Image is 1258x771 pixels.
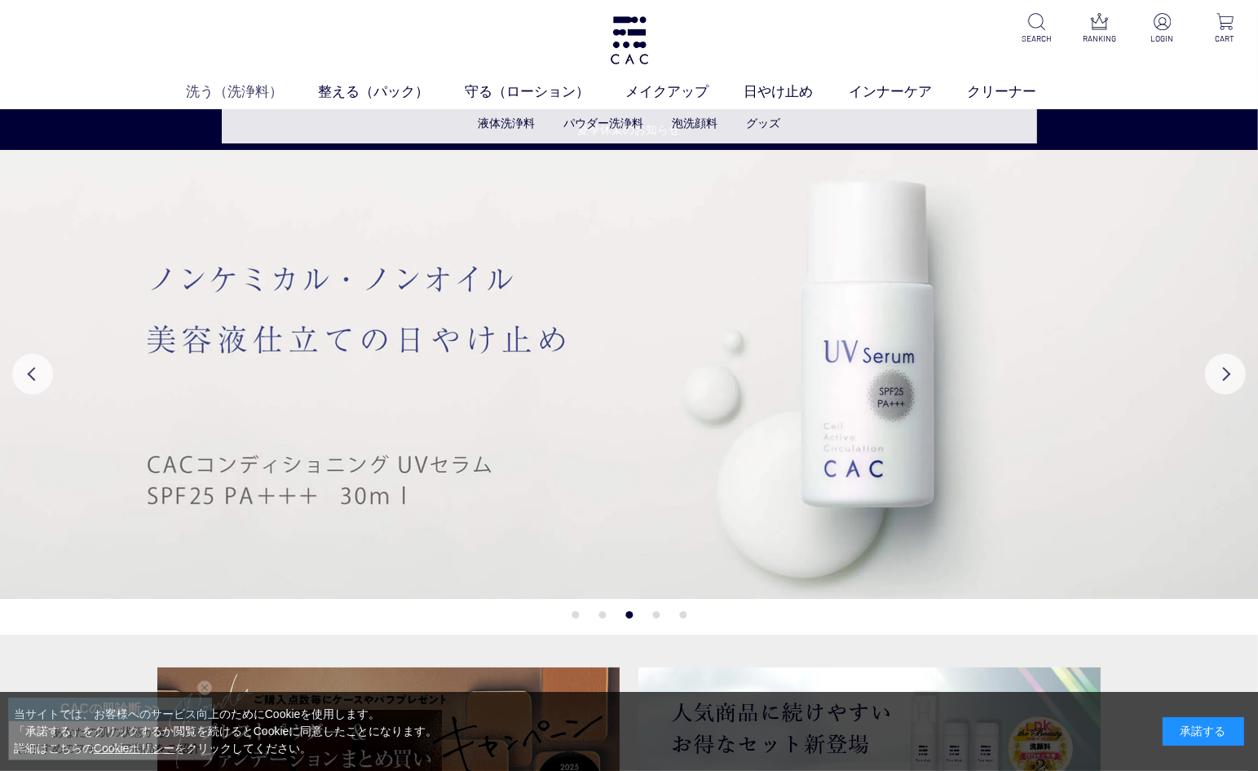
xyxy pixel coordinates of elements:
[14,706,438,757] div: 当サイトでは、お客様へのサービス向上のためにCookieを使用します。 「承諾する」をクリックするか閲覧を続けるとCookieに同意したことになります。 詳細はこちらの をクリックしてください。
[1163,717,1244,746] div: 承諾する
[1142,33,1182,45] p: LOGIN
[652,611,660,619] button: 4 of 5
[1079,13,1119,45] a: RANKING
[478,117,535,130] a: 液体洗浄料
[1017,13,1057,45] a: SEARCH
[1205,13,1245,45] a: CART
[608,16,651,64] img: logo
[572,611,579,619] button: 1 of 5
[849,81,968,102] a: インナーケア
[672,117,717,130] a: 泡洗顔料
[1205,354,1246,394] button: Next
[319,81,466,102] a: 整える（パック）
[746,117,780,130] a: グッズ
[186,81,319,102] a: 洗う（洗浄料）
[625,81,744,102] a: メイクアップ
[1205,33,1245,45] p: CART
[1142,13,1182,45] a: LOGIN
[967,81,1072,102] a: クリーナー
[465,81,625,102] a: 守る（ローション）
[1079,33,1119,45] p: RANKING
[563,117,643,130] a: パウダー洗浄料
[598,611,606,619] button: 2 of 5
[744,81,849,102] a: 日やけ止め
[1017,33,1057,45] p: SEARCH
[12,354,53,394] button: Previous
[625,611,633,619] button: 3 of 5
[679,611,686,619] button: 5 of 5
